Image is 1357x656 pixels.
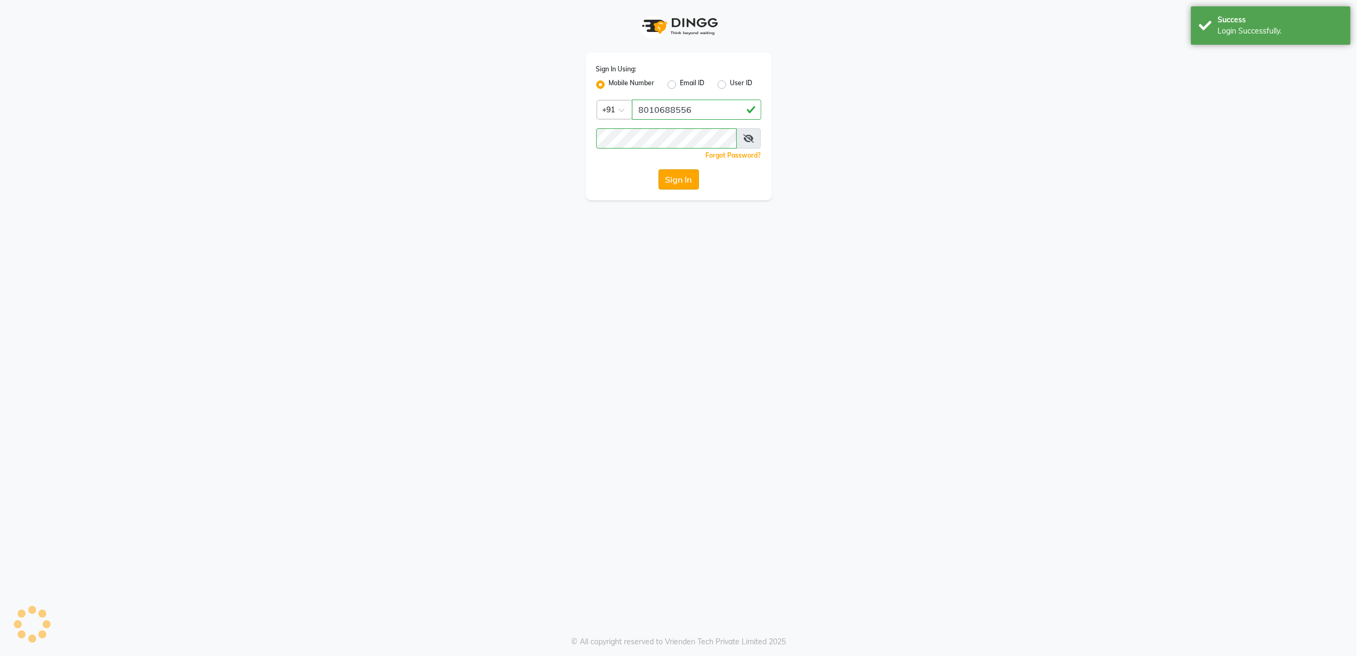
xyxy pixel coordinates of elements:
input: Username [596,128,737,149]
input: Username [632,100,761,120]
label: Mobile Number [609,78,655,91]
img: logo1.svg [636,11,721,42]
div: Success [1218,14,1343,26]
label: Email ID [680,78,705,91]
label: Sign In Using: [596,64,637,74]
label: User ID [730,78,753,91]
div: Login Successfully. [1218,26,1343,37]
a: Forgot Password? [706,151,761,159]
button: Sign In [659,169,699,190]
